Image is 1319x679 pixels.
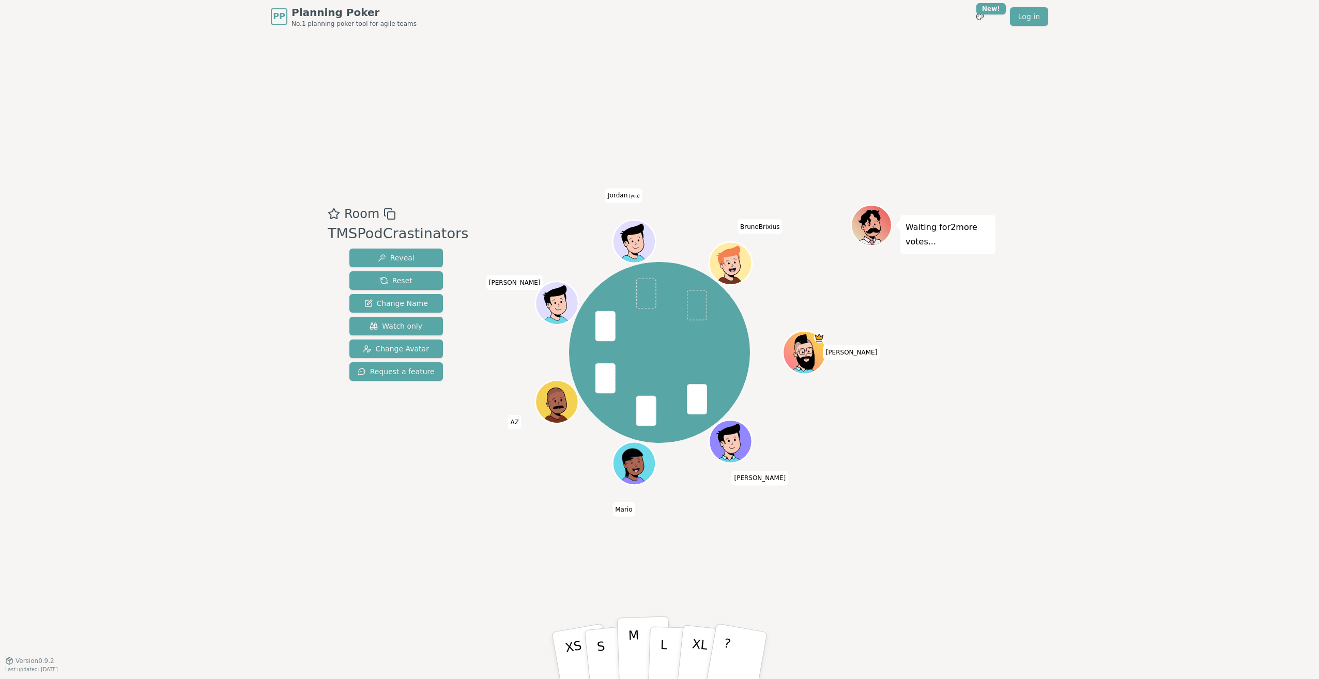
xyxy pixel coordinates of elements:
[273,10,285,23] span: PP
[349,317,443,335] button: Watch only
[363,344,429,354] span: Change Avatar
[349,340,443,358] button: Change Avatar
[486,275,543,290] span: Click to change your name
[5,657,54,665] button: Version0.9.2
[349,362,443,381] button: Request a feature
[976,3,1006,14] div: New!
[1010,7,1048,26] a: Log in
[380,275,412,286] span: Reset
[292,20,417,28] span: No.1 planning poker tool for agile teams
[16,657,54,665] span: Version 0.9.2
[906,220,990,249] p: Waiting for 2 more votes...
[605,188,642,203] span: Click to change your name
[5,667,58,672] span: Last updated: [DATE]
[349,249,443,267] button: Reveal
[971,7,989,26] button: New!
[344,205,379,223] span: Room
[370,321,422,331] span: Watch only
[364,298,428,308] span: Change Name
[814,332,825,343] span: Toce is the host
[731,471,788,485] span: Click to change your name
[378,253,415,263] span: Reveal
[508,415,521,429] span: Click to change your name
[328,223,468,244] div: TMSPodCrastinators
[349,271,443,290] button: Reset
[823,345,880,360] span: Click to change your name
[627,194,640,198] span: (you)
[349,294,443,313] button: Change Name
[612,502,635,516] span: Click to change your name
[738,219,783,234] span: Click to change your name
[271,5,417,28] a: PPPlanning PokerNo.1 planning poker tool for agile teams
[328,205,340,223] button: Add as favourite
[292,5,417,20] span: Planning Poker
[358,366,435,377] span: Request a feature
[614,221,654,261] button: Click to change your avatar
